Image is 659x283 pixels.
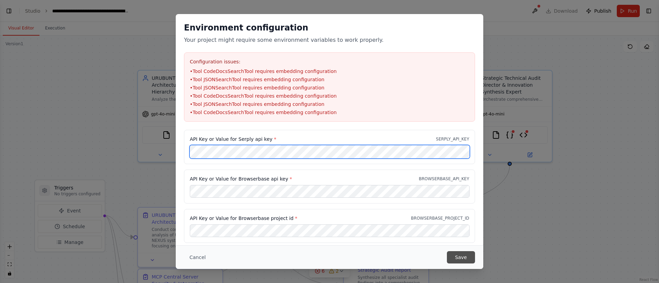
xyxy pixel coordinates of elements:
[190,109,469,116] li: • Tool CodeDocsSearchTool requires embedding configuration
[184,36,475,44] p: Your project might require some environment variables to work properly.
[436,136,469,142] p: SERPLY_API_KEY
[190,101,469,108] li: • Tool JSONSearchTool requires embedding configuration
[411,216,469,221] p: BROWSERBASE_PROJECT_ID
[190,84,469,91] li: • Tool JSONSearchTool requires embedding configuration
[190,215,297,222] label: API Key or Value for Browserbase project id
[190,136,276,143] label: API Key or Value for Serply api key
[190,58,469,65] h3: Configuration issues:
[190,68,469,75] li: • Tool CodeDocsSearchTool requires embedding configuration
[184,251,211,263] button: Cancel
[419,176,469,182] p: BROWSERBASE_API_KEY
[190,93,469,99] li: • Tool CodeDocsSearchTool requires embedding configuration
[190,175,292,182] label: API Key or Value for Browserbase api key
[447,251,475,263] button: Save
[184,22,475,33] h2: Environment configuration
[190,76,469,83] li: • Tool JSONSearchTool requires embedding configuration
